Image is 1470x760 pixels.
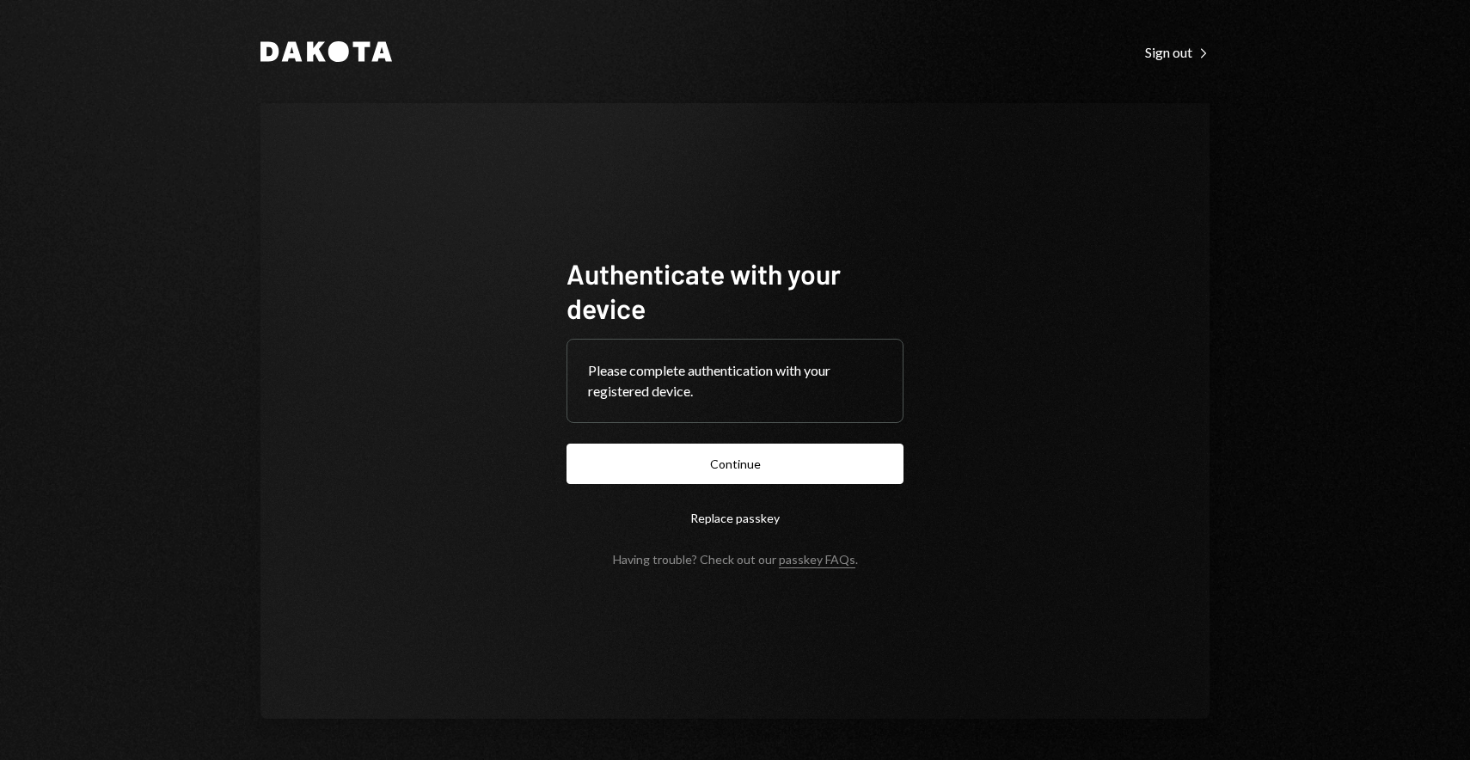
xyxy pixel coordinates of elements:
[567,498,903,538] button: Replace passkey
[1145,42,1210,61] a: Sign out
[613,552,858,567] div: Having trouble? Check out our .
[1145,44,1210,61] div: Sign out
[567,256,903,325] h1: Authenticate with your device
[567,444,903,484] button: Continue
[588,360,882,401] div: Please complete authentication with your registered device.
[779,552,855,568] a: passkey FAQs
